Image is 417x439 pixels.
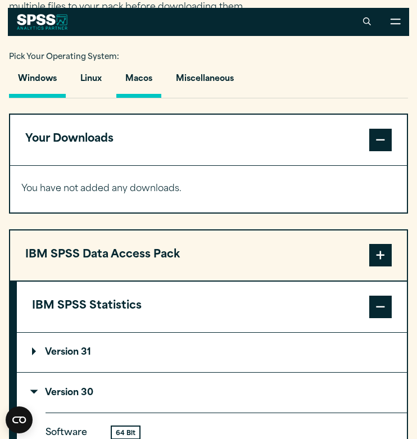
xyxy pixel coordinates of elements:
summary: Version 31 [17,333,407,373]
p: Version 31 [32,348,91,357]
p: You have not added any downloads. [21,181,396,197]
div: Your Downloads [10,165,407,213]
button: Your Downloads [10,115,407,165]
summary: Version 30 [17,373,407,413]
span: Pick Your Operating System: [9,53,119,61]
button: Macos [116,66,161,98]
p: Version 30 [32,388,93,397]
button: Windows [9,66,66,98]
button: Linux [71,66,111,98]
button: IBM SPSS Data Access Pack [10,230,407,281]
div: 64 Bit [112,427,139,438]
button: IBM SPSS Statistics [17,282,407,332]
button: Open CMP widget [6,406,33,433]
img: SPSS White Logo [17,14,68,30]
button: Miscellaneous [167,66,243,98]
